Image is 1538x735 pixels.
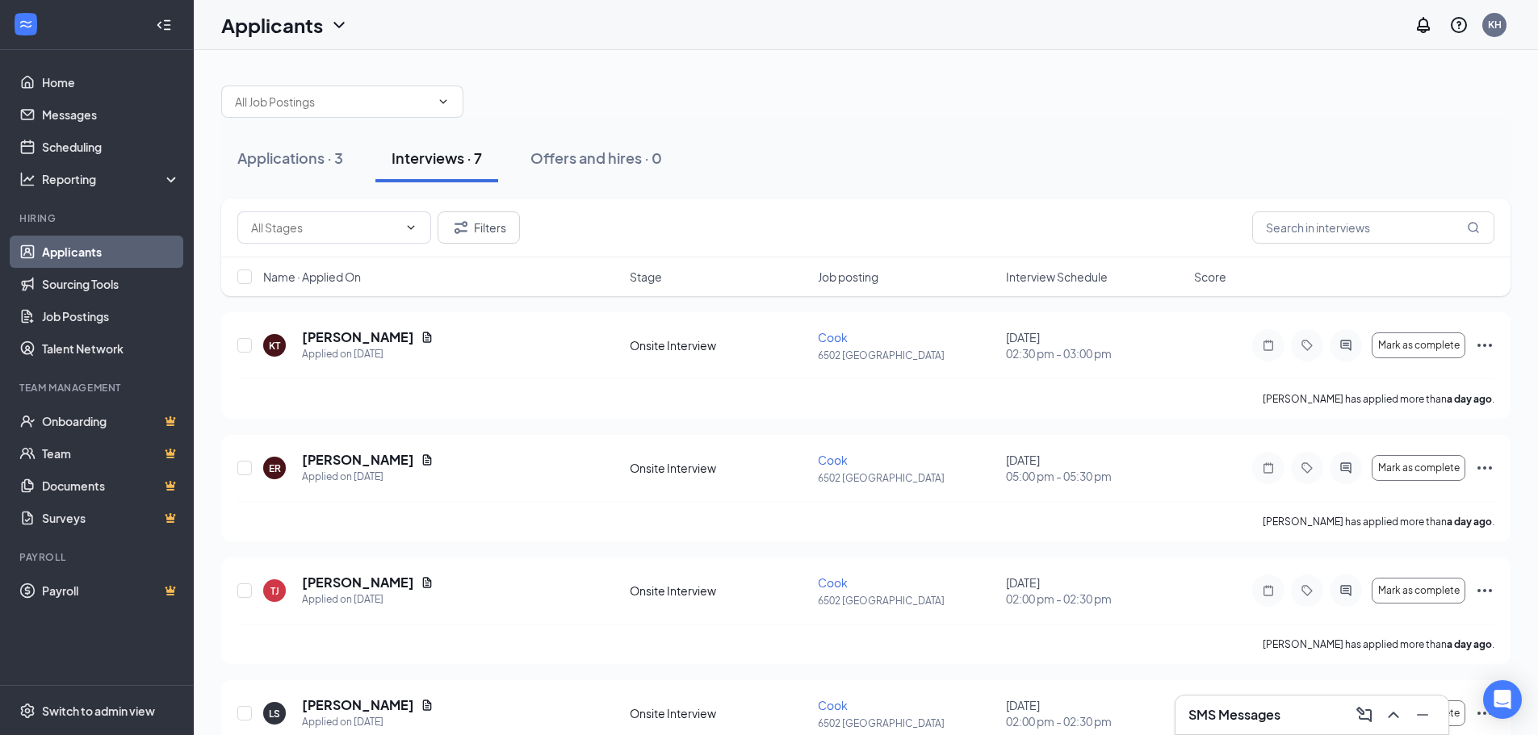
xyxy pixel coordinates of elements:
[438,211,520,244] button: Filter Filters
[1259,584,1278,597] svg: Note
[1259,339,1278,352] svg: Note
[1483,680,1522,719] div: Open Intercom Messenger
[329,15,349,35] svg: ChevronDown
[19,703,36,719] svg: Settings
[1381,702,1406,728] button: ChevronUp
[42,98,180,131] a: Messages
[302,714,434,730] div: Applied on [DATE]
[404,221,417,234] svg: ChevronDown
[269,461,281,475] div: ER
[818,698,848,712] span: Cook
[42,171,181,187] div: Reporting
[302,696,414,714] h5: [PERSON_NAME]
[530,148,662,168] div: Offers and hires · 0
[818,471,996,485] p: 6502 [GEOGRAPHIC_DATA]
[630,705,808,721] div: Onsite Interview
[1188,706,1280,724] h3: SMS Messages
[156,17,172,33] svg: Collapse
[1372,578,1465,603] button: Mark as complete
[42,332,180,365] a: Talent Network
[19,381,177,395] div: Team Management
[302,591,434,608] div: Applied on [DATE]
[42,268,180,300] a: Sourcing Tools
[1297,584,1317,597] svg: Tag
[818,594,996,608] p: 6502 [GEOGRAPHIC_DATA]
[302,469,434,485] div: Applied on [DATE]
[1194,269,1226,285] span: Score
[1355,705,1374,725] svg: ComposeMessage
[1336,339,1356,352] svg: ActiveChat
[269,339,280,353] div: KT
[1447,393,1492,405] b: a day ago
[42,300,180,332] a: Job Postings
[1475,336,1494,355] svg: Ellipses
[221,11,323,39] h1: Applicants
[1352,702,1377,728] button: ComposeMessage
[1252,211,1494,244] input: Search in interviews
[1336,461,1356,474] svg: ActiveChat
[1263,392,1494,406] p: [PERSON_NAME] has applied more than .
[1475,704,1494,723] svg: Ellipses
[1475,458,1494,478] svg: Ellipses
[1006,452,1184,484] div: [DATE]
[19,211,177,225] div: Hiring
[235,93,430,111] input: All Job Postings
[302,451,414,469] h5: [PERSON_NAME]
[1414,15,1433,35] svg: Notifications
[1372,455,1465,481] button: Mark as complete
[1006,713,1184,729] span: 02:00 pm - 02:30 pm
[1263,637,1494,651] p: [PERSON_NAME] has applied more than .
[42,66,180,98] a: Home
[818,453,848,467] span: Cook
[1297,339,1317,352] svg: Tag
[1006,468,1184,484] span: 05:00 pm - 05:30 pm
[1384,705,1403,725] svg: ChevronUp
[1410,702,1435,728] button: Minimize
[42,574,180,607] a: PayrollCrown
[818,269,878,285] span: Job posting
[19,171,36,187] svg: Analysis
[42,405,180,437] a: OnboardingCrown
[1378,585,1460,596] span: Mark as complete
[18,16,34,32] svg: WorkstreamLogo
[1372,332,1465,358] button: Mark as complete
[630,583,808,599] div: Onsite Interview
[818,575,848,590] span: Cook
[1006,697,1184,729] div: [DATE]
[1413,705,1432,725] svg: Minimize
[251,219,398,236] input: All Stages
[421,331,434,344] svg: Document
[1297,461,1317,474] svg: Tag
[1336,584,1356,597] svg: ActiveChat
[392,148,482,168] div: Interviews · 7
[1006,345,1184,361] span: 02:30 pm - 03:00 pm
[1006,591,1184,607] span: 02:00 pm - 02:30 pm
[1449,15,1469,35] svg: QuestionInfo
[1447,638,1492,650] b: a day ago
[42,131,180,163] a: Scheduling
[818,330,848,345] span: Cook
[42,236,180,268] a: Applicants
[42,470,180,502] a: DocumentsCrown
[269,707,280,720] div: LS
[263,269,361,285] span: Name · Applied On
[1488,18,1502,31] div: KH
[1378,340,1460,351] span: Mark as complete
[421,699,434,712] svg: Document
[421,576,434,589] svg: Document
[237,148,343,168] div: Applications · 3
[302,346,434,362] div: Applied on [DATE]
[1006,329,1184,361] div: [DATE]
[1467,221,1480,234] svg: MagnifyingGlass
[1259,461,1278,474] svg: Note
[437,95,450,108] svg: ChevronDown
[1475,581,1494,600] svg: Ellipses
[42,502,180,534] a: SurveysCrown
[451,218,471,237] svg: Filter
[1006,269,1108,285] span: Interview Schedule
[302,328,414,346] h5: [PERSON_NAME]
[1378,462,1460,474] span: Mark as complete
[630,460,808,476] div: Onsite Interview
[630,269,662,285] span: Stage
[630,337,808,353] div: Onsite Interview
